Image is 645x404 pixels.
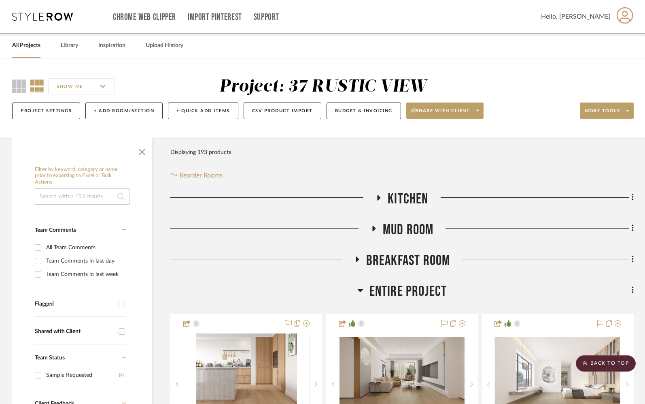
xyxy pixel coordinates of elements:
a: Library [61,40,78,51]
span: Team Status [35,355,65,361]
button: Budget & Invoicing [327,103,401,119]
span: Reorder Rooms [180,171,223,180]
h6: Filter by keyword, category or name prior to exporting to Excel or Bulk Actions [35,167,129,186]
button: + Quick Add Items [168,103,238,119]
span: Share with client [411,108,470,120]
a: Import Pinterest [188,14,242,21]
span: Mud Room [383,221,434,239]
div: Flagged [35,301,115,308]
button: More tools [580,103,634,119]
span: Hello, [PERSON_NAME] [541,12,611,21]
span: Kitchen [388,190,428,208]
button: CSV Product Import [244,103,321,119]
button: Project Settings [12,103,80,119]
div: All Team Comments [46,241,124,254]
button: Close [134,142,150,158]
div: Project: 37 RUSTIC VIEW [219,78,427,95]
span: Breakfast Room [366,252,450,269]
div: Team Comments in last day [46,254,124,267]
a: Support [254,14,279,21]
a: All Projects [12,40,40,51]
a: Inspiration [98,40,125,51]
div: Sample Requested [46,369,119,382]
scroll-to-top-button: BACK TO TOP [576,355,636,372]
button: + Add Room/Section [85,103,163,119]
div: Displaying 193 products [170,144,231,160]
input: Search within 193 results [35,188,129,205]
a: Upload History [146,40,183,51]
span: Entire Project [369,283,447,300]
span: Team Comments [35,227,76,233]
button: Reorder Rooms [170,171,223,180]
button: Share with client [406,103,484,119]
div: Team Comments in last week [46,268,124,281]
a: Chrome Web Clipper [113,14,176,21]
div: Shared with Client [35,328,115,335]
span: More tools [585,108,620,120]
div: (9) [119,369,124,382]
